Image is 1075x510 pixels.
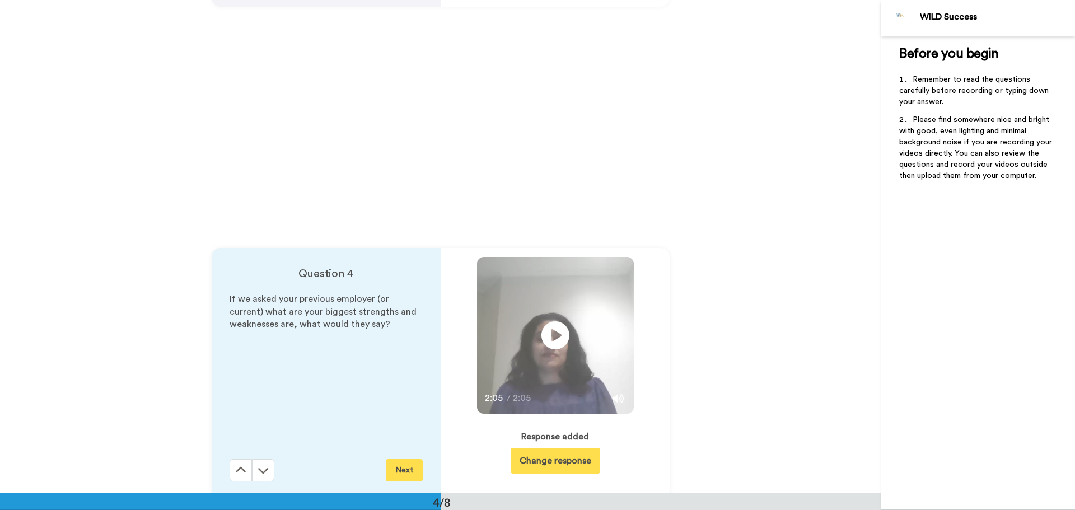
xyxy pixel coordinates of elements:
[386,459,423,481] button: Next
[513,391,532,405] span: 2:05
[230,266,423,282] h4: Question 4
[920,12,1074,22] div: WILD Success
[415,494,469,510] div: 4/8
[485,391,504,405] span: 2:05
[613,393,624,404] img: Mute/Unmute
[899,116,1054,180] span: Please find somewhere nice and bright with good, even lighting and minimal background noise if yo...
[507,391,511,405] span: /
[511,448,600,474] button: Change response
[521,430,589,443] div: Response added
[899,76,1051,106] span: Remember to read the questions carefully before recording or typing down your answer.
[230,294,419,329] span: If we asked your previous employer (or current) what are your biggest strengths and weaknesses ar...
[899,47,998,60] span: Before you begin
[887,4,914,31] img: Profile Image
